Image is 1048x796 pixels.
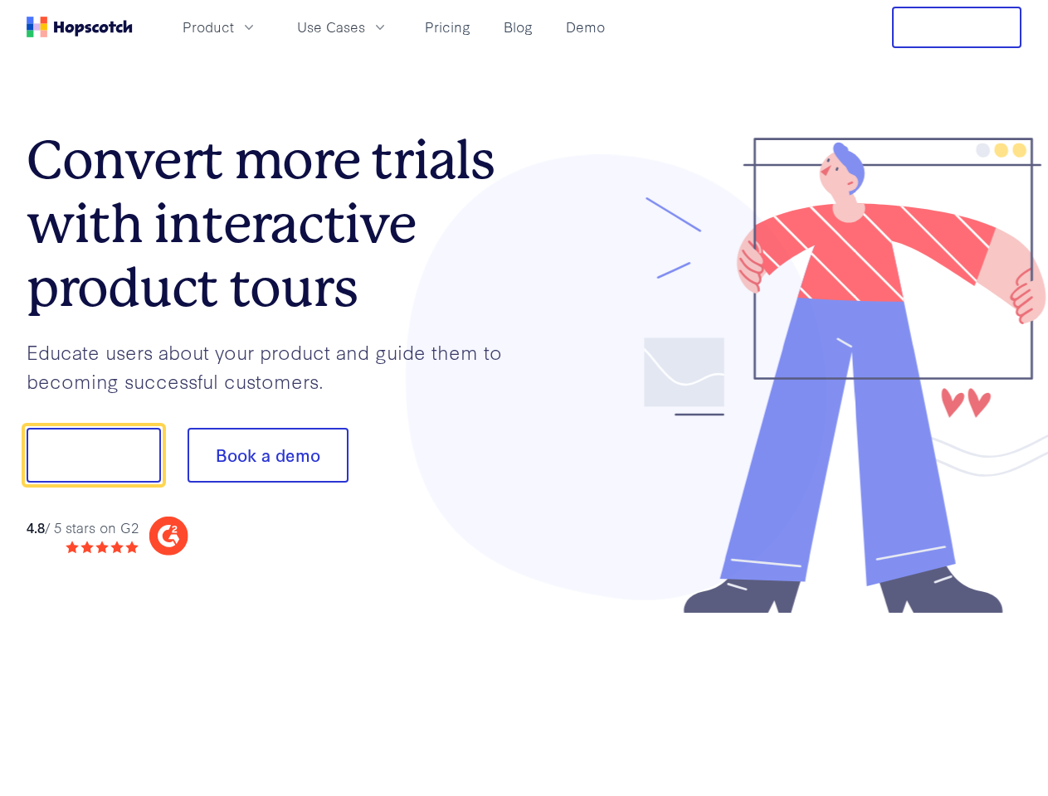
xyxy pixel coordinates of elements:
[27,428,161,483] button: Show me!
[497,13,539,41] a: Blog
[27,337,524,395] p: Educate users about your product and guide them to becoming successful customers.
[188,428,349,483] button: Book a demo
[173,13,267,41] button: Product
[287,13,398,41] button: Use Cases
[27,517,139,538] div: / 5 stars on G2
[27,129,524,319] h1: Convert more trials with interactive product tours
[418,13,477,41] a: Pricing
[27,517,45,536] strong: 4.8
[559,13,612,41] a: Demo
[297,17,365,37] span: Use Cases
[27,17,133,37] a: Home
[183,17,234,37] span: Product
[892,7,1021,48] button: Free Trial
